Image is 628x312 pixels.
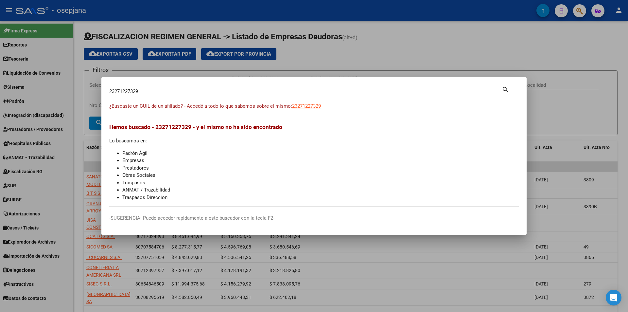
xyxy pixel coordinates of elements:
p: -SUGERENCIA: Puede acceder rapidamente a este buscador con la tecla F2- [109,214,519,222]
li: Traspasos Direccion [122,194,519,201]
span: 23271227329 [292,103,321,109]
li: Padrón Ágil [122,150,519,157]
li: Traspasos [122,179,519,187]
li: Empresas [122,157,519,164]
span: Hemos buscado - 23271227329 - y el mismo no ha sido encontrado [109,124,282,130]
li: Prestadores [122,164,519,172]
li: Obras Sociales [122,172,519,179]
div: Open Intercom Messenger [606,290,621,305]
div: Lo buscamos en: [109,123,519,201]
mat-icon: search [502,85,509,93]
span: ¿Buscaste un CUIL de un afiliado? - Accedé a todo lo que sabemos sobre el mismo: [109,103,292,109]
li: ANMAT / Trazabilidad [122,186,519,194]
